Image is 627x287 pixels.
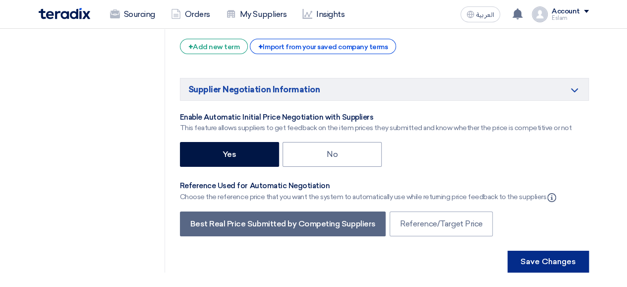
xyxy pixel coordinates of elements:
[476,11,494,18] span: العربية
[102,3,163,25] a: Sourcing
[552,7,580,16] div: Account
[180,113,572,123] div: Enable Automatic Initial Price Negotiation with Suppliers
[460,6,500,22] button: العربية
[532,6,548,22] img: profile_test.png
[508,251,589,273] button: Save Changes
[250,39,396,54] div: Import from your saved company terms
[283,142,382,167] label: No
[180,142,279,167] label: Yes
[180,212,386,236] label: Best Real Price Submitted by Competing Suppliers
[390,212,493,236] label: Reference/Target Price
[294,3,352,25] a: Insights
[163,3,218,25] a: Orders
[180,123,572,133] div: This feature allows suppliers to get feedback on the item prices they submitted and know whether ...
[180,78,589,101] h5: Supplier Negotiation Information
[180,191,558,203] div: Choose the reference price that you want the system to automatically use while returning price fe...
[552,15,589,21] div: Eslam
[258,42,263,52] span: +
[39,8,90,19] img: Teradix logo
[180,39,248,54] div: Add new term
[180,181,558,191] div: Reference Used for Automatic Negotiation
[218,3,294,25] a: My Suppliers
[188,42,193,52] span: +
